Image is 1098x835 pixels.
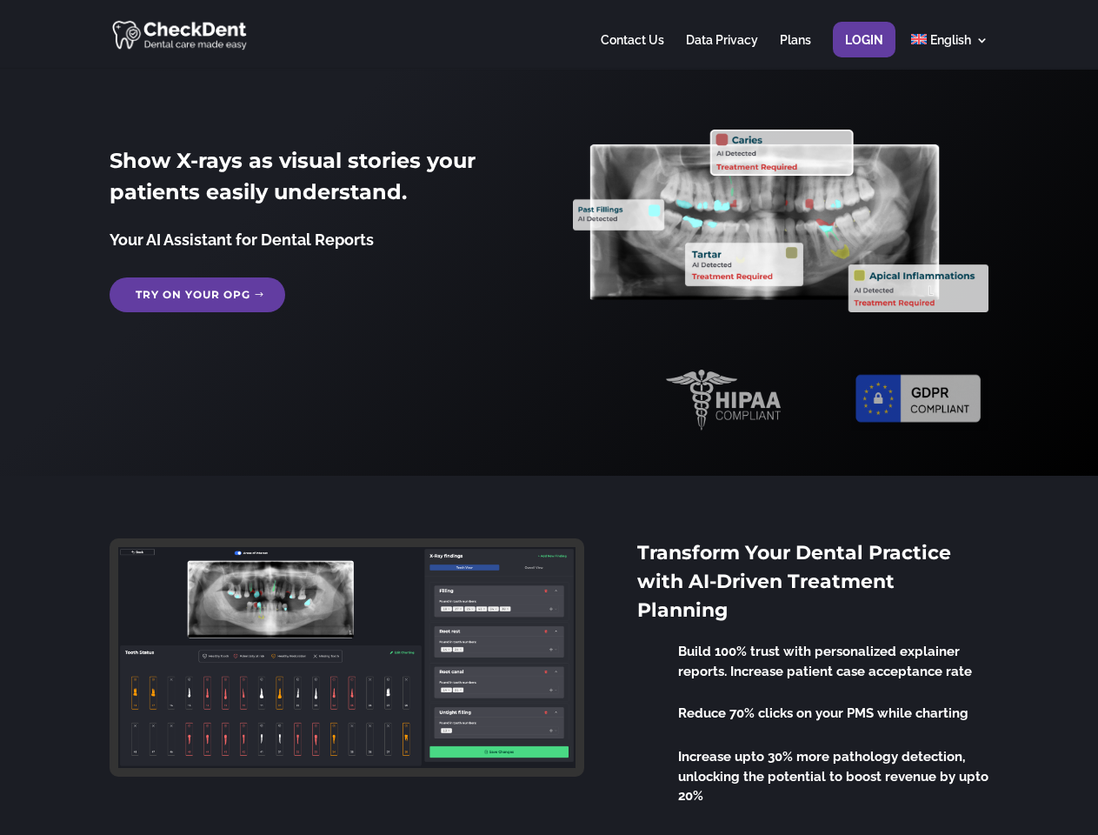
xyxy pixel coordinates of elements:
span: Increase upto 30% more pathology detection, unlocking the potential to boost revenue by upto 20% [678,749,988,804]
img: CheckDent AI [112,17,249,51]
span: English [930,33,971,47]
span: Transform Your Dental Practice with AI-Driven Treatment Planning [637,541,951,622]
h2: Show X-rays as visual stories your patients easily understand. [110,145,524,217]
a: Plans [780,34,811,68]
a: Data Privacy [686,34,758,68]
span: Your AI Assistant for Dental Reports [110,230,374,249]
a: English [911,34,988,68]
span: Reduce 70% clicks on your PMS while charting [678,705,968,721]
span: Build 100% trust with personalized explainer reports. Increase patient case acceptance rate [678,644,972,679]
a: Try on your OPG [110,277,285,312]
img: X_Ray_annotated [573,130,988,312]
a: Login [845,34,883,68]
a: Contact Us [601,34,664,68]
